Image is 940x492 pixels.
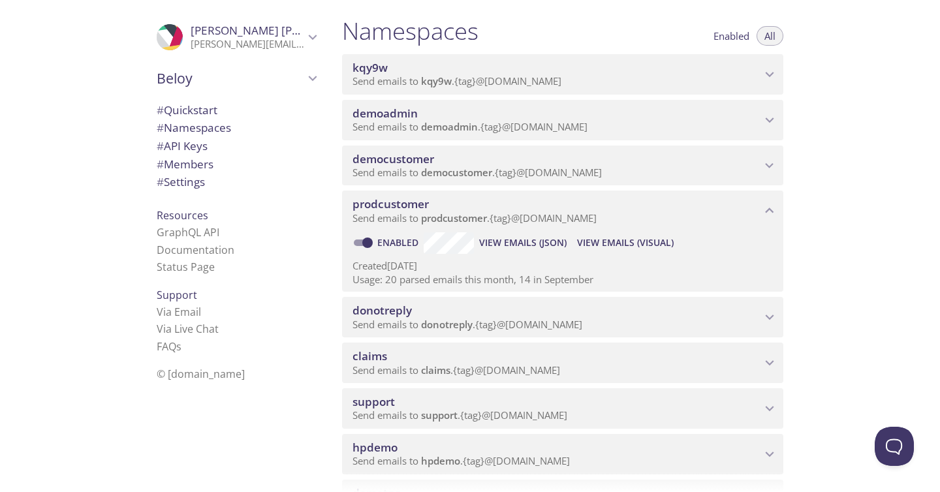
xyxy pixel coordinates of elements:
[157,157,213,172] span: Members
[706,26,757,46] button: Enabled
[157,305,201,319] a: Via Email
[176,339,181,354] span: s
[352,151,434,166] span: democustomer
[157,69,304,87] span: Beloy
[421,454,460,467] span: hpdemo
[757,26,783,46] button: All
[352,303,412,318] span: donotreply
[352,363,560,377] span: Send emails to . {tag} @[DOMAIN_NAME]
[352,120,587,133] span: Send emails to . {tag} @[DOMAIN_NAME]
[342,434,783,474] div: hpdemo namespace
[157,138,208,153] span: API Keys
[157,243,234,257] a: Documentation
[342,343,783,383] div: claims namespace
[375,236,424,249] a: Enabled
[352,166,602,179] span: Send emails to . {tag} @[DOMAIN_NAME]
[352,273,773,286] p: Usage: 20 parsed emails this month, 14 in September
[875,427,914,466] iframe: Help Scout Beacon - Open
[342,297,783,337] div: donotreply namespace
[191,38,304,51] p: [PERSON_NAME][EMAIL_ADDRESS][DOMAIN_NAME]
[342,146,783,186] div: democustomer namespace
[146,16,326,59] div: Dianne Villaflor
[157,120,164,135] span: #
[342,54,783,95] div: kqy9w namespace
[146,155,326,174] div: Members
[352,318,582,331] span: Send emails to . {tag} @[DOMAIN_NAME]
[342,100,783,140] div: demoadmin namespace
[146,61,326,95] div: Beloy
[146,137,326,155] div: API Keys
[421,120,478,133] span: demoadmin
[146,173,326,191] div: Team Settings
[479,235,567,251] span: View Emails (JSON)
[352,440,398,455] span: hpdemo
[146,101,326,119] div: Quickstart
[352,348,387,363] span: claims
[352,454,570,467] span: Send emails to . {tag} @[DOMAIN_NAME]
[157,322,219,336] a: Via Live Chat
[352,394,395,409] span: support
[342,191,783,231] div: prodcustomer namespace
[572,232,679,253] button: View Emails (Visual)
[352,196,429,211] span: prodcustomer
[157,102,164,117] span: #
[157,208,208,223] span: Resources
[157,367,245,381] span: © [DOMAIN_NAME]
[157,225,219,239] a: GraphQL API
[157,102,217,117] span: Quickstart
[157,157,164,172] span: #
[342,16,478,46] h1: Namespaces
[352,74,561,87] span: Send emails to . {tag} @[DOMAIN_NAME]
[157,174,205,189] span: Settings
[421,408,458,422] span: support
[577,235,674,251] span: View Emails (Visual)
[157,288,197,302] span: Support
[342,388,783,429] div: support namespace
[157,120,231,135] span: Namespaces
[157,174,164,189] span: #
[352,408,567,422] span: Send emails to . {tag} @[DOMAIN_NAME]
[352,60,388,75] span: kqy9w
[421,74,452,87] span: kqy9w
[474,232,572,253] button: View Emails (JSON)
[421,363,450,377] span: claims
[421,211,487,224] span: prodcustomer
[146,119,326,137] div: Namespaces
[421,166,492,179] span: democustomer
[157,339,181,354] a: FAQ
[191,23,369,38] span: [PERSON_NAME] [PERSON_NAME]
[352,106,418,121] span: demoadmin
[421,318,473,331] span: donotreply
[352,259,773,273] p: Created [DATE]
[157,138,164,153] span: #
[352,211,597,224] span: Send emails to . {tag} @[DOMAIN_NAME]
[157,260,215,274] a: Status Page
